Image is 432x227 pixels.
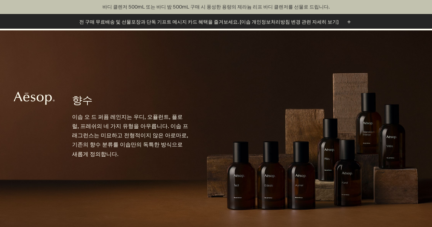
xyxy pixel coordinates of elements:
p: 이솝 오 드 퍼퓸 레인지는 우디, 오퓰런트, 플로럴, 프레쉬의 네 가지 유형을 아우릅니다. 이솝 프래그런스는 미묘하고 전형적이지 않은 아로마로, 기존의 향수 분류를 이솝만의 ... [72,112,189,159]
a: Aesop [12,90,56,109]
button: 전 구매 무료배송 및 선물포장과 단독 기프트 메시지 카드 혜택을 즐겨보세요. [이솝 개인정보처리방침 변경 관련 자세히 보기] [79,18,353,26]
h1: 향수 [72,94,189,107]
p: 전 구매 무료배송 및 선물포장과 단독 기프트 메시지 카드 혜택을 즐겨보세요. [이솝 개인정보처리방침 변경 관련 자세히 보기] [79,18,338,26]
svg: Aesop [14,91,55,105]
p: 바디 클렌저 500mL 또는 바디 밤 500mL 구매 시 풍성한 용량의 제라늄 리프 바디 클렌저를 선물로 드립니다. [7,3,425,11]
